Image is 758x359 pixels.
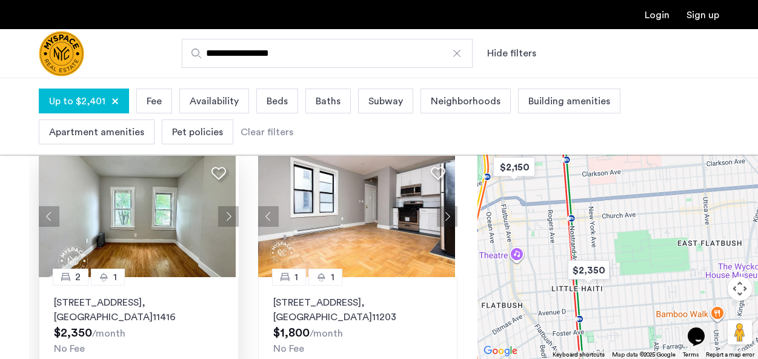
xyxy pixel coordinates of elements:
[267,94,288,109] span: Beds
[39,31,84,76] img: logo
[553,351,605,359] button: Keyboard shortcuts
[294,270,298,284] span: 1
[147,94,162,109] span: Fee
[528,94,610,109] span: Building amenities
[172,125,223,139] span: Pet policies
[645,10,670,20] a: Login
[480,343,520,359] img: Google
[437,206,457,227] button: Next apartment
[39,206,59,227] button: Previous apartment
[273,344,304,354] span: No Fee
[75,270,81,284] span: 2
[368,94,403,109] span: Subway
[258,156,455,277] img: a8b926f1-9a91-4e5e-b036-feb4fe78ee5d_638880945617247159.jpeg
[241,125,293,139] div: Clear filters
[49,94,105,109] span: Up to $2,401
[488,153,540,181] div: $2,150
[563,257,614,284] div: $2,350
[487,46,536,61] button: Show or hide filters
[113,270,117,284] span: 1
[190,94,239,109] span: Availability
[258,206,279,227] button: Previous apartment
[54,344,85,354] span: No Fee
[431,94,500,109] span: Neighborhoods
[218,206,239,227] button: Next apartment
[310,329,343,338] sub: /month
[480,343,520,359] a: Open this area in Google Maps (opens a new window)
[49,125,144,139] span: Apartment amenities
[273,295,443,324] p: [STREET_ADDRESS] 11203
[728,320,752,344] button: Drag Pegman onto the map to open Street View
[683,310,722,347] iframe: chat widget
[39,31,84,76] a: Cazamio Logo
[54,327,92,339] span: $2,350
[182,39,473,68] input: Apartment Search
[331,270,334,284] span: 1
[54,295,224,324] p: [STREET_ADDRESS] 11416
[273,327,310,339] span: $1,800
[683,351,699,359] a: Terms (opens in new tab)
[316,94,341,109] span: Baths
[39,156,236,277] img: 8515455b-be52-4141-8a40-4c35d33cf98b_638870814355856179.jpeg
[92,329,125,338] sub: /month
[728,277,752,301] button: Map camera controls
[612,352,676,358] span: Map data ©2025 Google
[687,10,719,20] a: Registration
[706,351,754,359] a: Report a map error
